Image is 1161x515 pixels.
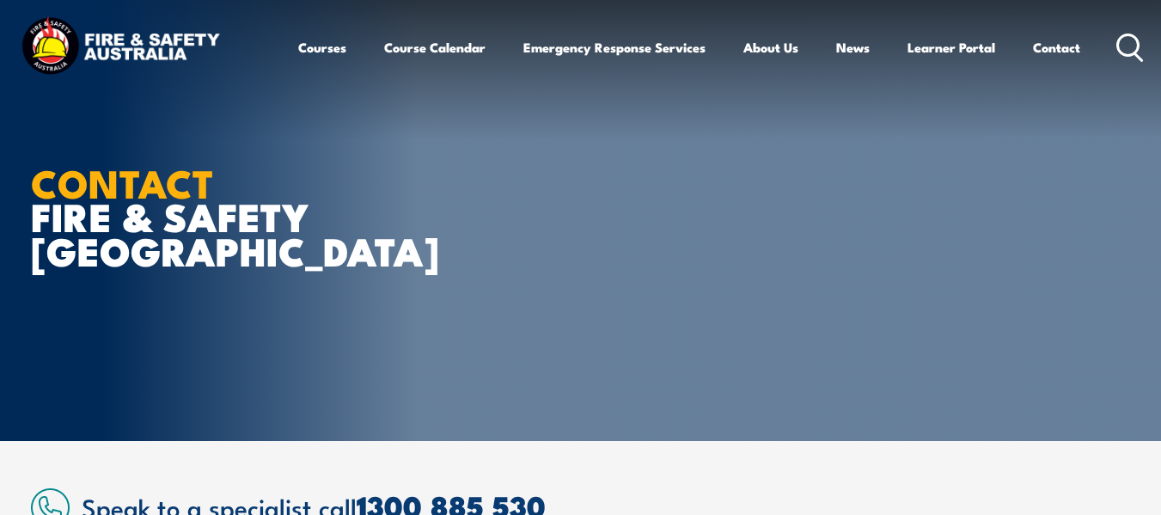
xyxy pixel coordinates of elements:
a: About Us [743,27,798,68]
h1: FIRE & SAFETY [GEOGRAPHIC_DATA] [31,165,455,266]
strong: CONTACT [31,152,214,212]
a: Learner Portal [907,27,995,68]
a: Emergency Response Services [523,27,706,68]
a: Course Calendar [384,27,486,68]
a: News [836,27,870,68]
a: Courses [298,27,346,68]
a: Contact [1033,27,1080,68]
